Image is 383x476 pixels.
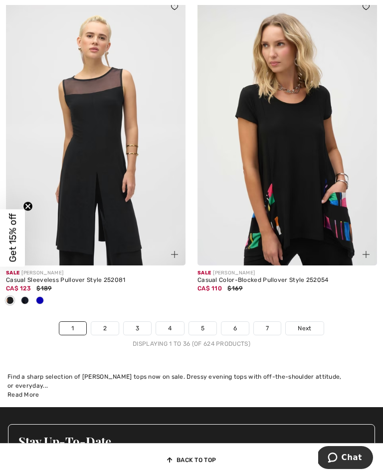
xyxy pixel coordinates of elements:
button: Close teaser [23,202,33,212]
span: $189 [36,285,51,292]
a: Next [286,322,323,335]
div: Royal Sapphire 163 [32,293,47,309]
span: Next [298,324,311,333]
span: $169 [227,285,242,292]
a: 4 [156,322,184,335]
img: heart_black_full.svg [363,4,370,10]
a: 2 [91,322,119,335]
div: [PERSON_NAME] [6,269,186,277]
div: Find a sharp selection of [PERSON_NAME] tops now on sale. Dressy evening tops with off-the-should... [7,372,376,390]
div: [PERSON_NAME] [197,269,377,277]
span: CA$ 110 [197,285,222,292]
a: 6 [221,322,249,335]
span: CA$ 123 [6,285,31,292]
span: Sale [6,270,19,276]
img: plus_v2.svg [363,251,370,258]
div: Casual Sleeveless Pullover Style 252081 [6,277,186,284]
img: plus_v2.svg [171,251,178,258]
div: Midnight Blue [17,293,32,309]
img: heart_black_full.svg [171,4,178,10]
a: 1 [59,322,86,335]
iframe: Opens a widget where you can chat to one of our agents [318,446,373,471]
h3: Stay Up-To-Date [18,435,365,448]
div: Black [2,293,17,309]
a: 7 [254,322,281,335]
span: Get 15% off [7,214,18,262]
span: Read More [7,391,39,398]
a: 3 [124,322,151,335]
a: 5 [189,322,216,335]
div: Casual Color-Blocked Pullover Style 252054 [197,277,377,284]
span: Sale [197,270,211,276]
